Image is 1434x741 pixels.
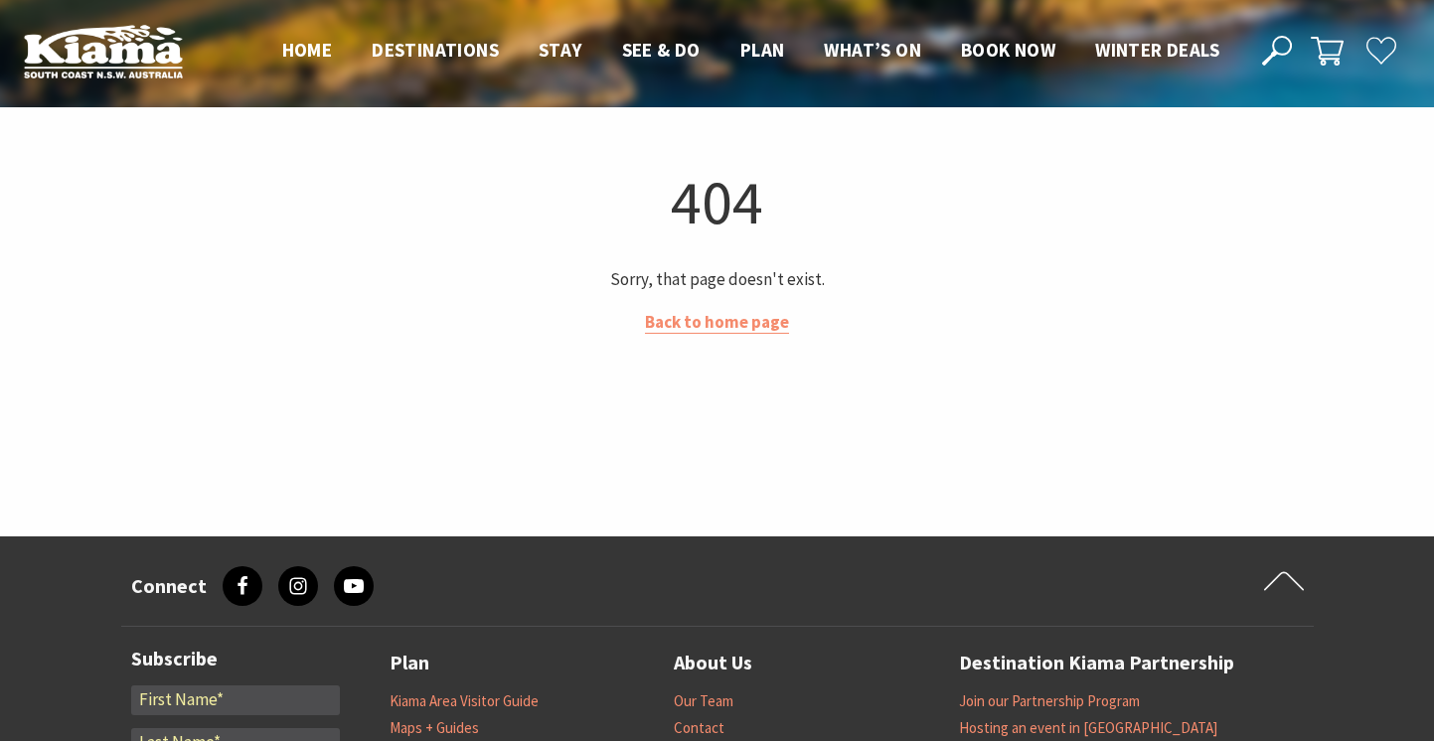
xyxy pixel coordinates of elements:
[390,718,479,738] a: Maps + Guides
[674,647,752,679] a: About Us
[129,266,1306,293] p: Sorry, that page doesn't exist.
[674,718,724,738] a: Contact
[622,38,701,62] span: See & Do
[390,647,429,679] a: Plan
[959,647,1234,679] a: Destination Kiama Partnership
[390,691,539,711] a: Kiama Area Visitor Guide
[131,647,340,670] h3: Subscribe
[129,162,1306,242] h1: 404
[674,691,733,711] a: Our Team
[1095,38,1219,62] span: Winter Deals
[740,38,785,62] span: Plan
[824,38,921,62] span: What’s On
[282,38,333,62] span: Home
[959,691,1140,711] a: Join our Partnership Program
[959,718,1217,738] a: Hosting an event in [GEOGRAPHIC_DATA]
[372,38,499,62] span: Destinations
[131,685,340,715] input: First Name*
[961,38,1055,62] span: Book now
[262,35,1239,68] nav: Main Menu
[131,574,207,598] h3: Connect
[24,24,183,78] img: Kiama Logo
[539,38,582,62] span: Stay
[645,311,789,334] a: Back to home page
